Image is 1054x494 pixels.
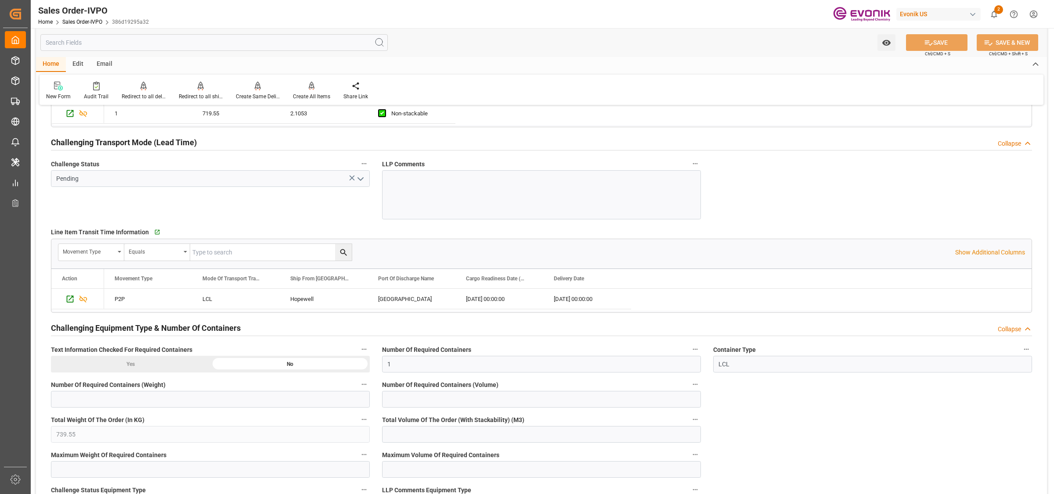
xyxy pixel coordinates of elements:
[689,414,701,425] button: Total Volume Of The Order (With Stackability) (M3)
[977,34,1038,51] button: SAVE & NEW
[51,136,197,148] h2: Challenging Transport Mode (Lead Time)
[335,244,352,261] button: search button
[192,289,280,309] div: LCL
[84,93,108,100] div: Audit Trail
[833,7,890,22] img: Evonik-brand-mark-Deep-Purple-RGB.jpeg_1700498283.jpeg
[51,228,149,237] span: Line Item Transit Time Information
[382,451,499,460] span: Maximum Volume Of Required Containers
[354,172,367,186] button: open menu
[984,4,1004,24] button: show 2 new notifications
[877,34,895,51] button: open menu
[38,19,53,25] a: Home
[689,344,701,355] button: Number Of Required Containers
[290,276,349,282] span: Ship From [GEOGRAPHIC_DATA]
[466,276,525,282] span: Cargo Readiness Date (Shipping Date)
[124,244,190,261] button: open menu
[358,344,370,355] button: Text Information Checked For Required Containers
[51,451,166,460] span: Maximum Weight Of Required Containers
[51,322,241,334] h2: Challenging Equipment Type & Number Of Containers
[689,449,701,460] button: Maximum Volume Of Required Containers
[51,380,166,390] span: Number Of Required Containers (Weight)
[358,414,370,425] button: Total Weight Of The Order (In KG)
[382,160,425,169] span: LLP Comments
[51,289,104,309] div: Press SPACE to select this row.
[543,289,631,309] div: [DATE] 00:00:00
[554,276,584,282] span: Delivery Date
[104,289,631,309] div: Press SPACE to select this row.
[202,276,261,282] span: Mode Of Transport Translation
[190,244,352,261] input: Type to search
[1004,4,1024,24] button: Help Center
[115,276,152,282] span: Movement Type
[896,8,981,21] div: Evonik US
[280,103,368,123] div: 2.1053
[896,6,984,22] button: Evonik US
[62,19,102,25] a: Sales Order-IVPO
[382,380,498,390] span: Number Of Required Containers (Volume)
[58,244,124,261] button: open menu
[46,93,71,100] div: New Form
[689,158,701,169] button: LLP Comments
[713,345,756,354] span: Container Type
[104,289,192,309] div: P2P
[391,104,445,124] div: Non-stackable
[36,57,66,72] div: Home
[955,248,1025,257] p: Show Additional Columns
[455,289,543,309] div: [DATE] 00:00:00
[104,103,192,123] div: 1
[382,345,471,354] span: Number Of Required Containers
[51,160,99,169] span: Challenge Status
[1021,344,1032,355] button: Container Type
[129,246,180,256] div: Equals
[38,4,149,17] div: Sales Order-IVPO
[40,34,388,51] input: Search Fields
[368,289,455,309] div: [GEOGRAPHIC_DATA]
[122,93,166,100] div: Redirect to all deliveries
[994,5,1003,14] span: 2
[689,379,701,390] button: Number Of Required Containers (Volume)
[90,57,119,72] div: Email
[925,50,950,57] span: Ctrl/CMD + S
[51,103,104,124] div: Press SPACE to select this row.
[236,93,280,100] div: Create Same Delivery Date
[998,139,1021,148] div: Collapse
[378,276,434,282] span: Port Of Discharge Name
[179,93,223,100] div: Redirect to all shipments
[382,415,524,425] span: Total Volume Of The Order (With Stackability) (M3)
[358,379,370,390] button: Number Of Required Containers (Weight)
[210,356,370,372] div: No
[51,345,192,354] span: Text Information Checked For Required Containers
[293,93,330,100] div: Create All Items
[280,289,368,309] div: Hopewell
[998,325,1021,334] div: Collapse
[906,34,967,51] button: SAVE
[358,158,370,169] button: Challenge Status
[66,57,90,72] div: Edit
[343,93,368,100] div: Share Link
[63,246,115,256] div: Movement Type
[51,415,144,425] span: Total Weight Of The Order (In KG)
[51,356,210,372] div: Yes
[104,103,455,124] div: Press SPACE to select this row.
[358,449,370,460] button: Maximum Weight Of Required Containers
[62,276,77,282] div: Action
[989,50,1028,57] span: Ctrl/CMD + Shift + S
[192,103,280,123] div: 719.55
